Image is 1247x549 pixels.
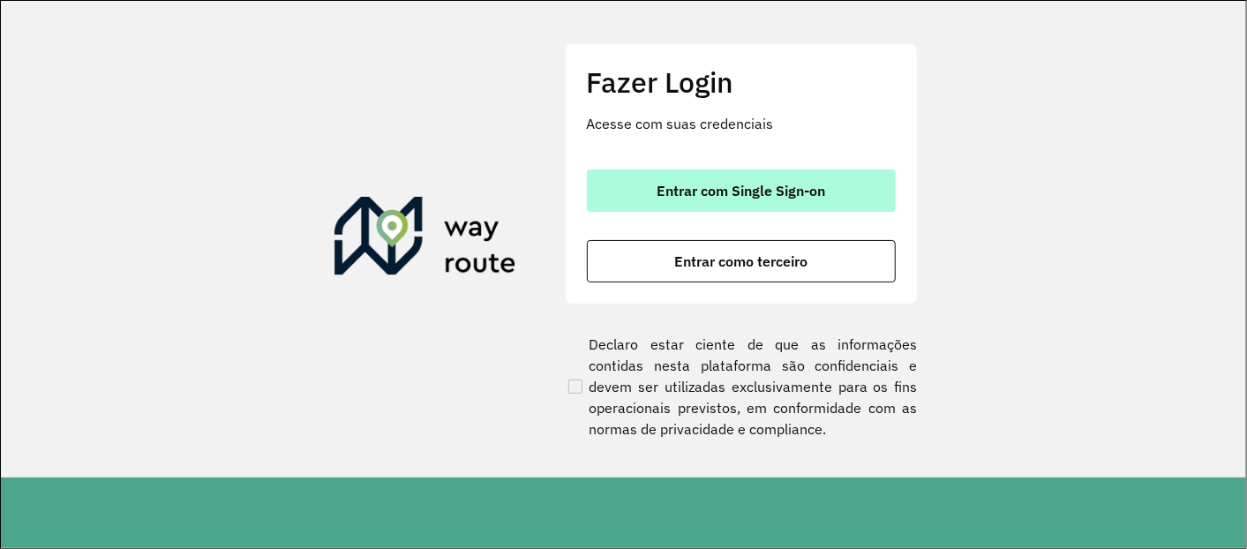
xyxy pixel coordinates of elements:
[587,240,896,282] button: button
[565,334,918,440] label: Declaro estar ciente de que as informações contidas nesta plataforma são confidenciais e devem se...
[334,197,516,282] img: Roteirizador AmbevTech
[657,184,825,198] span: Entrar com Single Sign-on
[587,113,896,134] p: Acesse com suas credenciais
[587,65,896,99] h2: Fazer Login
[674,254,808,268] span: Entrar como terceiro
[587,169,896,212] button: button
